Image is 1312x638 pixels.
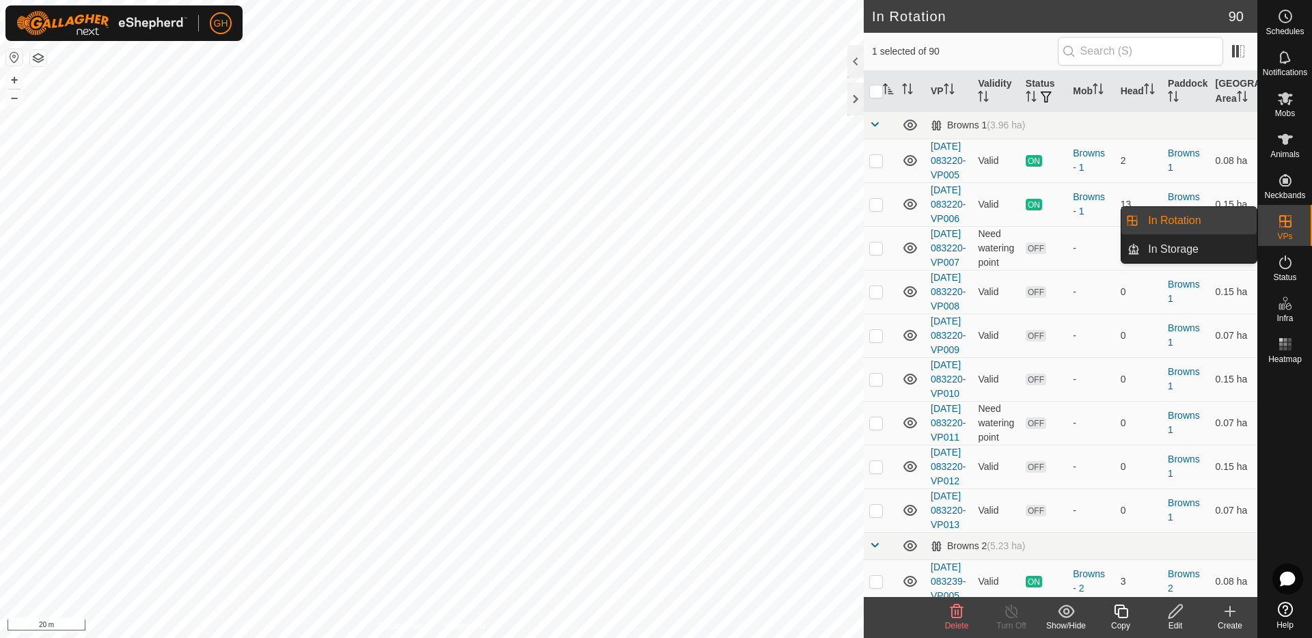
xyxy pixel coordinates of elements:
[1020,71,1067,112] th: Status
[1258,596,1312,635] a: Help
[1026,576,1042,587] span: ON
[1210,314,1257,357] td: 0.07 ha
[1115,488,1162,532] td: 0
[6,89,23,106] button: –
[1073,241,1109,255] div: -
[1276,621,1294,629] span: Help
[931,141,966,180] a: [DATE] 083220-VP005
[872,8,1229,25] h2: In Rotation
[972,314,1020,357] td: Valid
[972,401,1020,445] td: Need watering point
[1058,37,1223,66] input: Search (S)
[1140,207,1257,234] a: In Rotation
[16,11,187,36] img: Gallagher Logo
[1270,150,1300,158] span: Animals
[883,85,894,96] p-sorticon: Activate to sort
[972,270,1020,314] td: Valid
[1237,93,1248,104] p-sorticon: Activate to sort
[1264,191,1305,199] span: Neckbands
[1168,322,1200,348] a: Browns 1
[931,120,1025,131] div: Browns 1
[1073,567,1109,596] div: Browns - 2
[1073,146,1109,175] div: Browns - 1
[1067,71,1115,112] th: Mob
[214,16,228,31] span: GH
[1026,374,1046,385] span: OFF
[446,620,486,633] a: Contact Us
[1026,461,1046,473] span: OFF
[1115,445,1162,488] td: 0
[1210,401,1257,445] td: 0.07 ha
[1026,505,1046,516] span: OFF
[1148,212,1201,229] span: In Rotation
[1168,93,1179,104] p-sorticon: Activate to sort
[1268,355,1302,363] span: Heatmap
[978,93,989,104] p-sorticon: Activate to sort
[931,403,966,443] a: [DATE] 083220-VP011
[944,85,955,96] p-sorticon: Activate to sort
[1073,285,1109,299] div: -
[1210,445,1257,488] td: 0.15 ha
[1210,270,1257,314] td: 0.15 ha
[1115,270,1162,314] td: 0
[987,540,1025,551] span: (5.23 ha)
[6,49,23,66] button: Reset Map
[1093,85,1104,96] p-sorticon: Activate to sort
[1276,314,1293,322] span: Infra
[972,71,1020,112] th: Validity
[1115,559,1162,603] td: 3
[925,71,972,112] th: VP
[972,357,1020,401] td: Valid
[1026,93,1037,104] p-sorticon: Activate to sort
[1115,401,1162,445] td: 0
[1144,85,1155,96] p-sorticon: Activate to sort
[1026,155,1042,167] span: ON
[987,120,1025,130] span: (3.96 ha)
[1026,242,1046,254] span: OFF
[1073,503,1109,518] div: -
[1073,460,1109,474] div: -
[1148,620,1203,632] div: Edit
[931,540,1025,552] div: Browns 2
[1026,330,1046,342] span: OFF
[1263,68,1307,77] span: Notifications
[378,620,429,633] a: Privacy Policy
[1277,232,1292,240] span: VPs
[931,184,966,224] a: [DATE] 083220-VP006
[1073,190,1109,219] div: Browns - 1
[1210,488,1257,532] td: 0.07 ha
[902,85,913,96] p-sorticon: Activate to sort
[1168,568,1200,594] a: Browns 2
[1210,559,1257,603] td: 0.08 ha
[872,44,1058,59] span: 1 selected of 90
[1115,357,1162,401] td: 0
[1140,236,1257,263] a: In Storage
[972,226,1020,270] td: Need watering point
[1073,372,1109,387] div: -
[1275,109,1295,117] span: Mobs
[1121,207,1257,234] li: In Rotation
[972,182,1020,226] td: Valid
[972,445,1020,488] td: Valid
[1115,71,1162,112] th: Head
[931,359,966,399] a: [DATE] 083220-VP010
[931,316,966,355] a: [DATE] 083220-VP009
[931,228,966,268] a: [DATE] 083220-VP007
[1162,71,1209,112] th: Paddock
[1026,417,1046,429] span: OFF
[1168,454,1200,479] a: Browns 1
[1168,497,1200,523] a: Browns 1
[1229,6,1244,27] span: 90
[1168,410,1200,435] a: Browns 1
[1115,226,1162,270] td: 0
[1115,314,1162,357] td: 0
[1210,71,1257,112] th: [GEOGRAPHIC_DATA] Area
[1203,620,1257,632] div: Create
[931,447,966,486] a: [DATE] 083220-VP012
[1026,286,1046,298] span: OFF
[1168,191,1200,217] a: Browns 1
[1115,182,1162,226] td: 13
[1093,620,1148,632] div: Copy
[1168,366,1200,391] a: Browns 1
[972,559,1020,603] td: Valid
